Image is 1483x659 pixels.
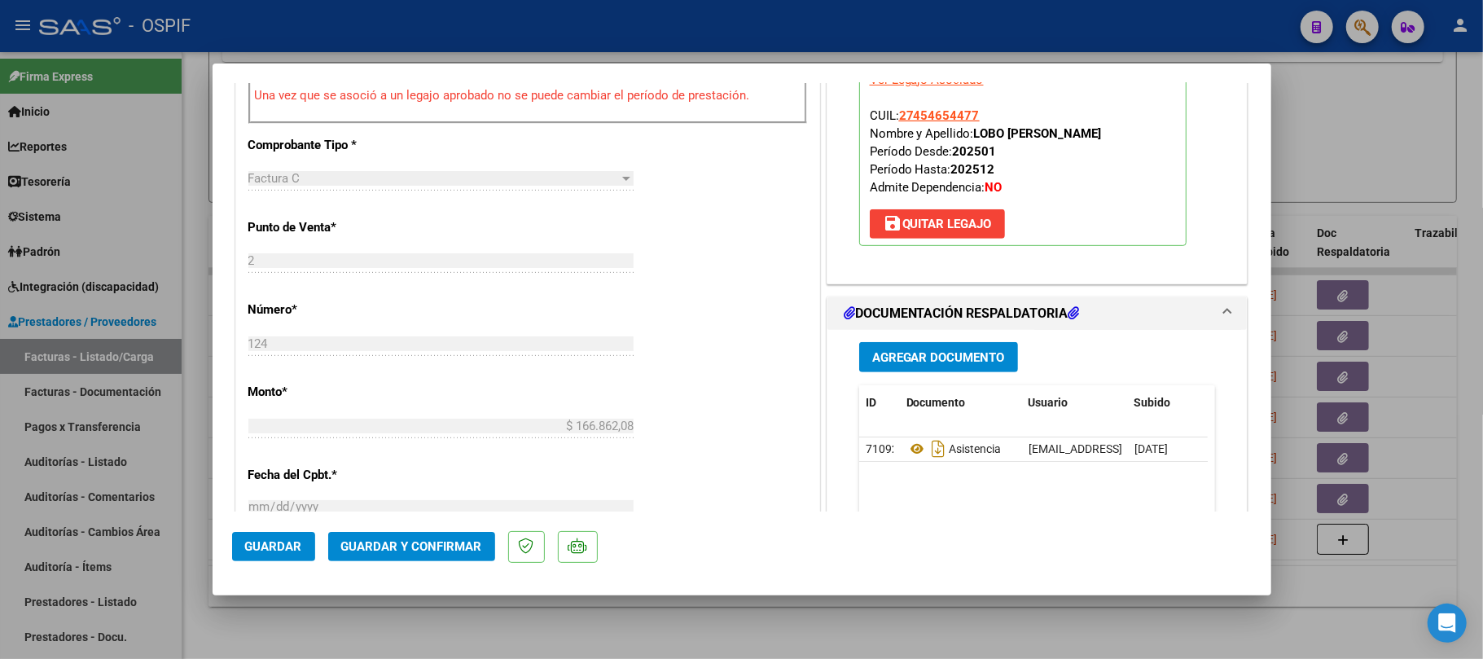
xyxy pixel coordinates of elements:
[248,466,416,485] p: Fecha del Cpbt.
[870,108,1102,195] span: CUIL: Nombre y Apellido: Período Desde: Período Hasta: Admite Dependencia:
[1134,442,1168,455] span: [DATE]
[859,385,900,420] datatable-header-cell: ID
[883,213,902,233] mat-icon: save
[255,86,801,105] p: Una vez que se asoció a un legajo aprobado no se puede cambiar el período de prestación.
[844,304,1080,323] h1: DOCUMENTACIÓN RESPALDATORIA
[928,436,949,462] i: Descargar documento
[245,539,302,554] span: Guardar
[985,180,1003,195] strong: NO
[872,350,1005,365] span: Agregar Documento
[906,442,1001,455] span: Asistencia
[248,301,416,319] p: Número
[906,396,966,409] span: Documento
[248,218,416,237] p: Punto de Venta
[1022,385,1128,420] datatable-header-cell: Usuario
[974,126,1102,141] strong: LOBO [PERSON_NAME]
[248,136,416,155] p: Comprobante Tipo *
[899,108,980,123] span: 27454654477
[1029,396,1068,409] span: Usuario
[1029,442,1305,455] span: [EMAIL_ADDRESS][DOMAIN_NAME] - [PERSON_NAME]
[248,383,416,402] p: Monto
[232,532,315,561] button: Guardar
[1428,604,1467,643] div: Open Intercom Messenger
[870,209,1005,239] button: Quitar Legajo
[951,162,995,177] strong: 202512
[827,297,1248,330] mat-expansion-panel-header: DOCUMENTACIÓN RESPALDATORIA
[953,144,997,159] strong: 202501
[883,217,992,231] span: Quitar Legajo
[341,539,482,554] span: Guardar y Confirmar
[866,396,876,409] span: ID
[859,47,1187,246] p: Legajo preaprobado para Período de Prestación:
[328,532,495,561] button: Guardar y Confirmar
[859,342,1018,372] button: Agregar Documento
[900,385,1022,420] datatable-header-cell: Documento
[866,442,898,455] span: 71092
[1134,396,1171,409] span: Subido
[248,171,301,186] span: Factura C
[1128,385,1209,420] datatable-header-cell: Subido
